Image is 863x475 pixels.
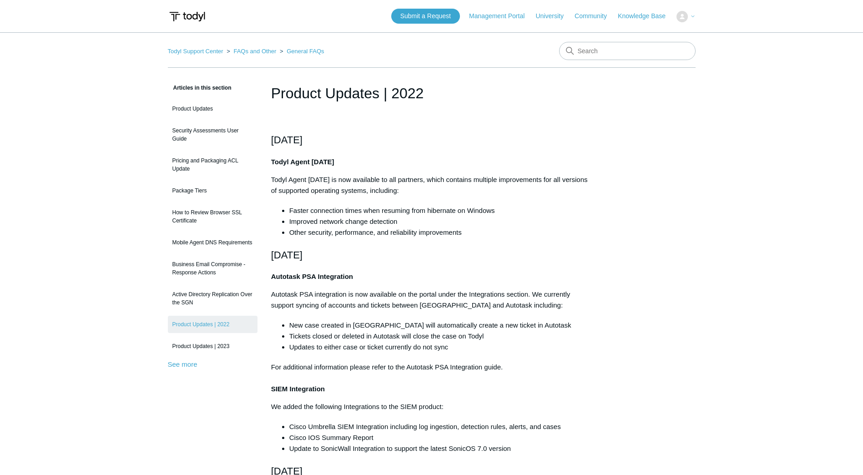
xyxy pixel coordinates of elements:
[271,158,334,166] strong: Todyl Agent [DATE]
[289,443,592,454] li: Update to SonicWall Integration to support the latest SonicOS 7.0 version
[168,100,257,117] a: Product Updates
[289,205,592,216] li: Faster connection times when resuming from hibernate on Windows
[575,11,616,21] a: Community
[168,122,257,147] a: Security Assessments User Guide
[469,11,534,21] a: Management Portal
[289,342,592,353] li: Updates to either case or ticket currently do not sync
[168,234,257,251] a: Mobile Agent DNS Requirements
[168,8,207,25] img: Todyl Support Center Help Center home page
[271,273,353,280] strong: Autotask PSA Integration
[289,320,592,331] li: New case created in [GEOGRAPHIC_DATA] will automatically create a new ticket in Autotask
[271,385,325,393] strong: SIEM Integration
[168,338,257,355] a: Product Updates | 2023
[271,174,592,196] p: Todyl Agent [DATE] is now available to all partners, which contains multiple improvements for all...
[168,286,257,311] a: Active Directory Replication Over the SGN
[233,48,276,55] a: FAQs and Other
[289,421,592,432] li: Cisco Umbrella SIEM Integration including log ingestion, detection rules, alerts, and cases
[168,48,225,55] li: Todyl Support Center
[271,132,592,148] h2: [DATE]
[559,42,696,60] input: Search
[271,289,592,311] p: Autotask PSA integration is now available on the portal under the Integrations section. We curren...
[168,360,197,368] a: See more
[271,247,592,263] h2: [DATE]
[168,316,257,333] a: Product Updates | 2022
[168,48,223,55] a: Todyl Support Center
[278,48,324,55] li: General FAQs
[289,331,592,342] li: Tickets closed or deleted in Autotask will close the case on Todyl
[168,204,257,229] a: How to Review Browser SSL Certificate
[271,82,592,104] h1: Product Updates | 2022
[225,48,278,55] li: FAQs and Other
[271,362,592,394] p: For additional information please refer to the Autotask PSA Integration guide.
[287,48,324,55] a: General FAQs
[289,432,592,443] li: Cisco IOS Summary Report
[168,256,257,281] a: Business Email Compromise - Response Actions
[391,9,460,24] a: Submit a Request
[289,216,592,227] li: Improved network change detection
[168,182,257,199] a: Package Tiers
[168,152,257,177] a: Pricing and Packaging ACL Update
[271,401,592,412] p: We added the following Integrations to the SIEM product:
[618,11,675,21] a: Knowledge Base
[168,85,232,91] span: Articles in this section
[289,227,592,238] li: Other security, performance, and reliability improvements
[535,11,572,21] a: University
